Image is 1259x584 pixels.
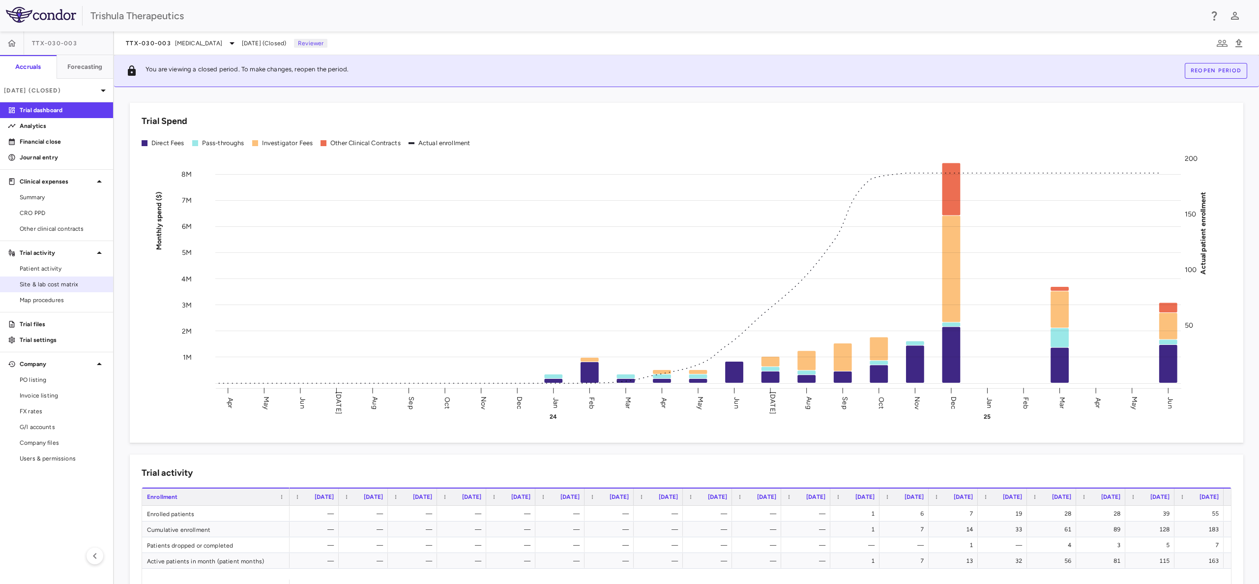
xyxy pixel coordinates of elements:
text: 24 [550,413,557,420]
text: Oct [877,397,885,408]
span: [DATE] [1003,493,1022,500]
p: Financial close [20,137,105,146]
span: [DATE] [462,493,481,500]
text: Jan [985,397,994,408]
span: [DATE] [954,493,973,500]
div: — [544,506,580,522]
div: — [593,522,629,537]
div: — [692,522,727,537]
div: 81 [1085,553,1120,569]
div: — [298,522,334,537]
text: Jun [1166,397,1174,408]
div: 7 [937,506,973,522]
div: 19 [987,506,1022,522]
tspan: 2M [182,327,192,335]
div: — [643,522,678,537]
p: Trial settings [20,336,105,344]
tspan: Actual patient enrollment [1199,191,1207,274]
div: — [741,553,776,569]
div: — [397,522,432,537]
text: Dec [515,396,524,409]
div: — [495,537,530,553]
div: 1 [937,537,973,553]
span: Users & permissions [20,454,105,463]
div: Investigator Fees [262,139,313,148]
div: — [298,537,334,553]
button: Reopen period [1185,63,1247,79]
text: Apr [660,397,668,408]
tspan: 7M [182,196,192,205]
span: [DATE] [757,493,776,500]
div: 115 [1134,553,1170,569]
div: Pass-throughs [202,139,244,148]
tspan: Monthly spend ($) [155,191,163,250]
div: — [446,537,481,553]
span: [MEDICAL_DATA] [175,39,222,48]
div: — [643,537,678,553]
span: [DATE] [364,493,383,500]
text: Aug [371,397,379,409]
div: — [741,506,776,522]
tspan: 200 [1185,154,1198,163]
tspan: 8M [181,170,192,179]
div: Cumulative enrollment [142,522,290,537]
p: Clinical expenses [20,177,93,186]
tspan: 1M [183,353,192,361]
p: Journal entry [20,153,105,162]
span: [DATE] [1052,493,1071,500]
div: Other Clinical Contracts [330,139,401,148]
div: — [888,537,924,553]
span: [DATE] [315,493,334,500]
span: CRO PPD [20,209,105,217]
div: Active patients in month (patient months) [142,553,290,568]
div: 56 [1036,553,1071,569]
text: Sep [407,397,415,409]
div: 28 [1085,506,1120,522]
text: Jun [298,397,307,408]
p: Analytics [20,122,105,130]
div: — [839,537,875,553]
div: — [987,537,1022,553]
tspan: 6M [182,222,192,231]
div: — [544,522,580,537]
div: — [397,553,432,569]
text: Aug [805,397,813,409]
div: — [643,506,678,522]
div: 1 [839,522,875,537]
div: — [692,537,727,553]
p: Company [20,360,93,369]
tspan: 50 [1185,321,1193,330]
div: 33 [987,522,1022,537]
text: May [696,396,704,409]
span: Patient activity [20,264,105,273]
span: [DATE] [905,493,924,500]
div: — [446,553,481,569]
div: 5 [1134,537,1170,553]
div: — [397,506,432,522]
div: Direct Fees [151,139,184,148]
text: Oct [443,397,451,408]
span: [DATE] [511,493,530,500]
span: [DATE] [1150,493,1170,500]
tspan: 100 [1185,266,1197,274]
text: [DATE] [334,392,343,414]
div: 39 [1134,506,1170,522]
div: 7 [1183,537,1219,553]
h6: Accruals [15,62,41,71]
div: 89 [1085,522,1120,537]
span: Enrollment [147,493,178,500]
div: 1 [839,553,875,569]
div: — [593,506,629,522]
div: 183 [1183,522,1219,537]
p: Trial files [20,320,105,329]
span: TTX-030-003 [126,39,171,47]
p: [DATE] (Closed) [4,86,97,95]
text: Jun [732,397,741,408]
text: Nov [479,396,488,409]
div: Actual enrollment [418,139,470,148]
div: 7 [888,553,924,569]
div: — [643,553,678,569]
text: Jan [552,397,560,408]
span: FX rates [20,407,105,416]
div: 7 [888,522,924,537]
